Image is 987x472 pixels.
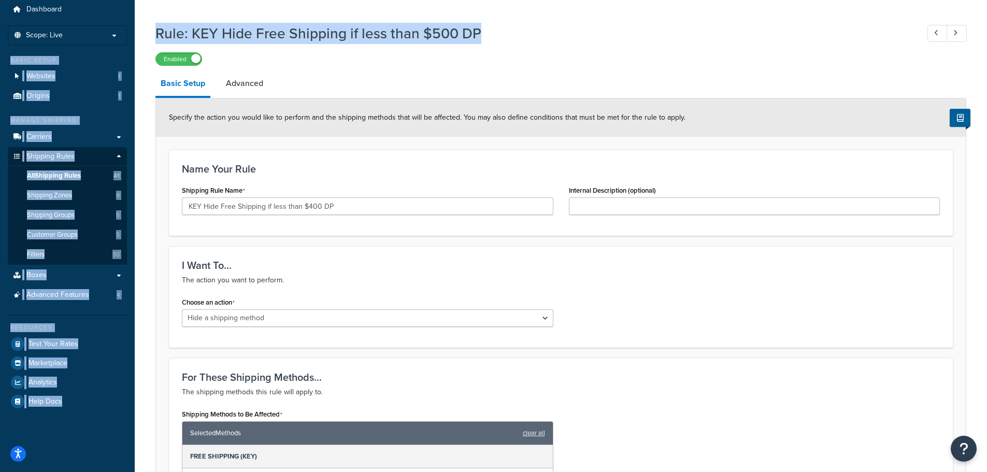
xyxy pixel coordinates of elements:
label: Enabled [156,53,202,65]
a: Boxes [8,266,127,285]
a: Marketplace [8,354,127,373]
a: Test Your Rates [8,335,127,353]
div: Basic Setup [8,56,127,65]
span: 1 [118,92,120,101]
a: Analytics [8,373,127,392]
span: Shipping Groups [27,211,75,220]
h3: For These Shipping Methods... [182,371,940,383]
label: Shipping Rule Name [182,187,245,195]
a: Shipping Groups5 [8,206,127,225]
span: Customer Groups [27,231,78,239]
li: Origins [8,87,127,106]
label: Shipping Methods to Be Affected [182,410,282,419]
button: Open Resource Center [951,436,977,462]
span: Advanced Features [26,291,89,299]
a: Advanced [221,71,268,96]
li: Shipping Groups [8,206,127,225]
li: Websites [8,67,127,86]
span: Shipping Rules [26,152,75,161]
a: Previous Record [927,25,948,42]
span: Carriers [26,133,52,141]
span: 4 [117,291,120,299]
span: Selected Methods [190,426,518,440]
li: Filters [8,245,127,264]
a: Next Record [947,25,967,42]
span: Dashboard [26,5,62,14]
span: 30 [112,250,120,259]
span: Origins [26,92,50,101]
a: Shipping Rules [8,147,127,166]
span: Shipping Zones [27,191,72,200]
h3: I Want To... [182,260,940,271]
a: clear all [523,426,545,440]
span: Help Docs [28,397,62,406]
a: Customer Groups5 [8,225,127,245]
span: Filters [27,250,45,259]
span: 9 [116,191,120,200]
div: FREE SHIPPING (KEY) [182,445,553,468]
a: Origins1 [8,87,127,106]
a: Advanced Features4 [8,285,127,305]
li: Shipping Rules [8,147,127,265]
span: Specify the action you would like to perform and the shipping methods that will be affected. You ... [169,112,685,123]
span: Websites [26,72,55,81]
span: Scope: Live [26,31,63,40]
li: Shipping Zones [8,186,127,205]
h3: Name Your Rule [182,163,940,175]
span: 1 [118,72,120,81]
span: Marketplace [28,359,67,368]
div: Manage Shipping [8,116,127,125]
span: 5 [116,211,120,220]
span: Boxes [26,271,47,280]
span: 5 [116,231,120,239]
a: Shipping Zones9 [8,186,127,205]
p: The shipping methods this rule will apply to. [182,386,940,398]
a: AllShipping Rules41 [8,166,127,185]
p: The action you want to perform. [182,274,940,287]
li: Customer Groups [8,225,127,245]
a: Help Docs [8,392,127,411]
label: Internal Description (optional) [569,187,656,194]
a: Filters30 [8,245,127,264]
span: All Shipping Rules [27,171,81,180]
a: Websites1 [8,67,127,86]
li: Advanced Features [8,285,127,305]
span: Test Your Rates [28,340,78,349]
a: Basic Setup [155,71,210,98]
span: 41 [113,171,120,180]
label: Choose an action [182,298,235,307]
span: Analytics [28,378,57,387]
div: Resources [8,323,127,332]
button: Show Help Docs [950,109,970,127]
a: Carriers [8,127,127,147]
h1: Rule: KEY Hide Free Shipping if less than $500 DP [155,23,908,44]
